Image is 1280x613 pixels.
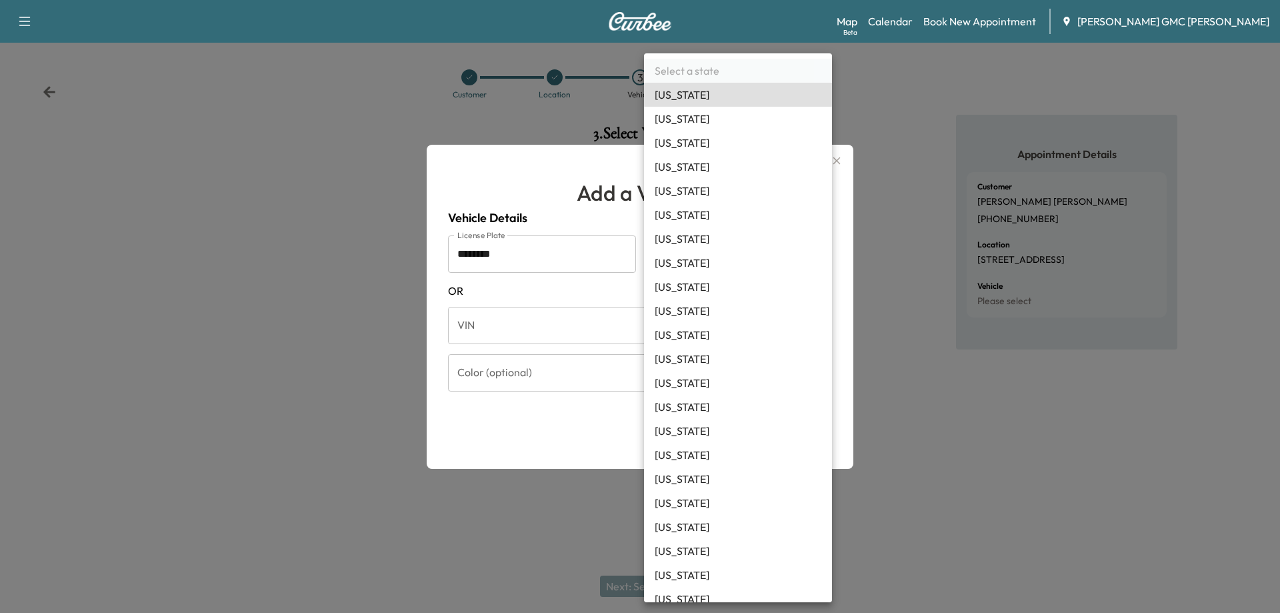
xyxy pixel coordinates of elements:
[644,83,832,107] li: [US_STATE]
[644,275,832,299] li: [US_STATE]
[644,251,832,275] li: [US_STATE]
[644,419,832,443] li: [US_STATE]
[644,443,832,467] li: [US_STATE]
[644,563,832,587] li: [US_STATE]
[644,323,832,347] li: [US_STATE]
[644,539,832,563] li: [US_STATE]
[644,203,832,227] li: [US_STATE]
[644,155,832,179] li: [US_STATE]
[644,179,832,203] li: [US_STATE]
[644,587,832,611] li: [US_STATE]
[644,371,832,395] li: [US_STATE]
[644,131,832,155] li: [US_STATE]
[644,299,832,323] li: [US_STATE]
[644,107,832,131] li: [US_STATE]
[644,395,832,419] li: [US_STATE]
[644,515,832,539] li: [US_STATE]
[644,467,832,491] li: [US_STATE]
[644,347,832,371] li: [US_STATE]
[644,227,832,251] li: [US_STATE]
[644,491,832,515] li: [US_STATE]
